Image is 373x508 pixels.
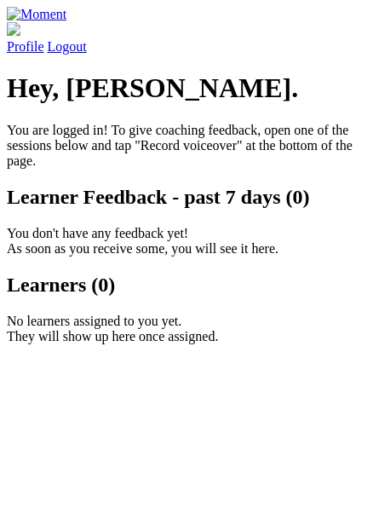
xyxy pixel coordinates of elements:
[7,72,366,104] h1: Hey, [PERSON_NAME].
[7,226,366,257] p: You don't have any feedback yet! As soon as you receive some, you will see it here.
[7,123,366,169] p: You are logged in! To give coaching feedback, open one of the sessions below and tap "Record voic...
[7,274,366,297] h2: Learners (0)
[48,39,87,54] a: Logout
[7,22,366,54] a: Profile
[7,22,20,36] img: default_avatar-b4e2223d03051bc43aaaccfb402a43260a3f17acc7fafc1603fdf008d6cba3c9.png
[7,186,366,209] h2: Learner Feedback - past 7 days (0)
[7,7,66,22] img: Moment
[7,314,366,344] p: No learners assigned to you yet. They will show up here once assigned.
